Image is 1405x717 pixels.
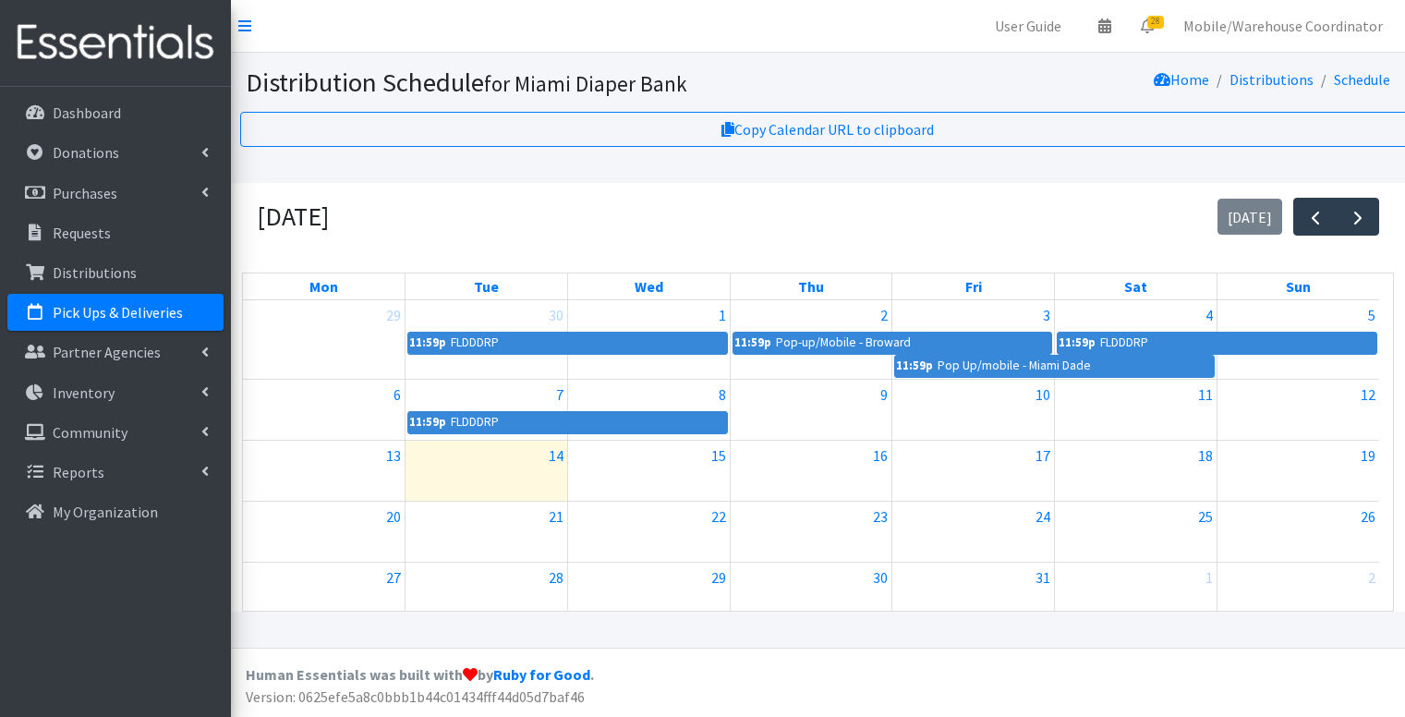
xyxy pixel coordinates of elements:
[894,355,1214,377] a: 11:59pPop Up/mobile - Miami Dade
[730,502,892,563] td: October 23, 2025
[7,254,224,291] a: Distributions
[631,273,667,299] a: Wednesday
[892,300,1055,380] td: October 3, 2025
[450,412,500,432] div: FLDDDRP
[53,463,104,481] p: Reports
[408,412,447,432] div: 11:59p
[243,380,406,441] td: October 6, 2025
[1364,563,1379,592] a: November 2, 2025
[545,563,567,592] a: October 28, 2025
[775,333,912,353] div: Pop-up/Mobile - Broward
[1364,300,1379,330] a: October 5, 2025
[7,294,224,331] a: Pick Ups & Deliveries
[1032,502,1054,531] a: October 24, 2025
[53,383,115,402] p: Inventory
[53,263,137,282] p: Distributions
[7,214,224,251] a: Requests
[708,441,730,470] a: October 15, 2025
[1202,300,1217,330] a: October 4, 2025
[407,332,727,354] a: 11:59pFLDDDRP
[708,502,730,531] a: October 22, 2025
[1217,300,1379,380] td: October 5, 2025
[730,300,892,380] td: October 2, 2025
[1336,198,1379,236] button: Next month
[53,503,158,521] p: My Organization
[1154,70,1209,89] a: Home
[869,502,891,531] a: October 23, 2025
[1357,502,1379,531] a: October 26, 2025
[794,273,828,299] a: Thursday
[733,332,1052,354] a: 11:59pPop-up/Mobile - Broward
[1194,380,1217,409] a: October 11, 2025
[407,411,727,433] a: 11:59pFLDDDRP
[382,563,405,592] a: October 27, 2025
[406,441,568,502] td: October 14, 2025
[892,502,1055,563] td: October 24, 2025
[1357,441,1379,470] a: October 19, 2025
[730,441,892,502] td: October 16, 2025
[450,333,500,353] div: FLDDDRP
[246,687,585,706] span: Version: 0625efe5a8c0bbb1b44c01434fff44d05d7baf46
[708,563,730,592] a: October 29, 2025
[1039,300,1054,330] a: October 3, 2025
[7,414,224,451] a: Community
[53,103,121,122] p: Dashboard
[406,563,568,624] td: October 28, 2025
[1055,380,1217,441] td: October 11, 2025
[937,356,1092,376] div: Pop Up/mobile - Miami Dade
[53,423,127,442] p: Community
[1147,16,1164,29] span: 28
[892,380,1055,441] td: October 10, 2025
[895,356,934,376] div: 11:59p
[1229,70,1314,89] a: Distributions
[877,380,891,409] a: October 9, 2025
[715,380,730,409] a: October 8, 2025
[408,333,447,353] div: 11:59p
[552,380,567,409] a: October 7, 2025
[53,143,119,162] p: Donations
[1217,441,1379,502] td: October 19, 2025
[1293,198,1337,236] button: Previous month
[7,334,224,371] a: Partner Agencies
[1055,502,1217,563] td: October 25, 2025
[567,380,730,441] td: October 8, 2025
[1202,563,1217,592] a: November 1, 2025
[1334,70,1390,89] a: Schedule
[470,273,503,299] a: Tuesday
[567,502,730,563] td: October 22, 2025
[406,502,568,563] td: October 21, 2025
[1169,7,1398,44] a: Mobile/Warehouse Coordinator
[1217,199,1283,235] button: [DATE]
[869,441,891,470] a: October 16, 2025
[7,374,224,411] a: Inventory
[567,300,730,380] td: October 1, 2025
[1032,563,1054,592] a: October 31, 2025
[257,201,329,233] h2: [DATE]
[1217,563,1379,624] td: November 2, 2025
[545,300,567,330] a: September 30, 2025
[493,665,590,684] a: Ruby for Good
[382,502,405,531] a: October 20, 2025
[733,333,772,353] div: 11:59p
[382,300,405,330] a: September 29, 2025
[545,441,567,470] a: October 14, 2025
[715,300,730,330] a: October 1, 2025
[545,502,567,531] a: October 21, 2025
[390,380,405,409] a: October 6, 2025
[406,300,568,380] td: September 30, 2025
[243,441,406,502] td: October 13, 2025
[730,563,892,624] td: October 30, 2025
[7,134,224,171] a: Donations
[246,67,908,99] h1: Distribution Schedule
[1055,563,1217,624] td: November 1, 2025
[243,502,406,563] td: October 20, 2025
[567,441,730,502] td: October 15, 2025
[243,300,406,380] td: September 29, 2025
[567,563,730,624] td: October 29, 2025
[53,224,111,242] p: Requests
[1194,441,1217,470] a: October 18, 2025
[7,493,224,530] a: My Organization
[1217,380,1379,441] td: October 12, 2025
[1055,300,1217,380] td: October 4, 2025
[980,7,1076,44] a: User Guide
